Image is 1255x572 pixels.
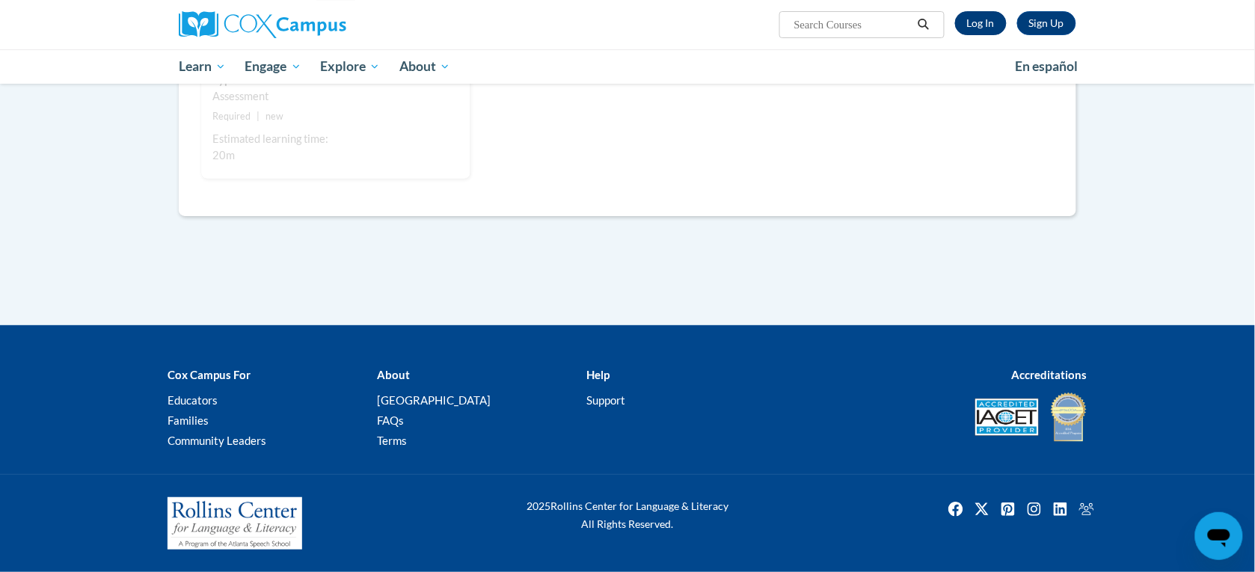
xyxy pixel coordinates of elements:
a: Linkedin [1049,497,1073,521]
a: Twitter [970,497,994,521]
span: Engage [245,58,301,76]
img: LinkedIn icon [1049,497,1073,521]
b: Help [586,368,610,381]
img: Rollins Center for Language & Literacy - A Program of the Atlanta Speech School [168,497,302,550]
button: Search [912,16,935,34]
a: Facebook Group [1075,497,1099,521]
a: Pinterest [996,497,1020,521]
div: Assessment [212,88,459,105]
img: Accredited IACET® Provider [975,399,1039,436]
div: Estimated learning time: [212,131,459,147]
a: Learn [169,49,236,84]
a: Engage [236,49,311,84]
a: About [390,49,460,84]
a: Facebook [944,497,968,521]
span: Explore [320,58,380,76]
img: Facebook group icon [1075,497,1099,521]
span: Required [212,111,251,122]
a: Register [1017,11,1076,35]
div: Main menu [156,49,1099,84]
a: FAQs [377,413,404,427]
span: new [266,111,283,122]
a: Instagram [1022,497,1046,521]
a: Explore [310,49,390,84]
img: Cox Campus [179,11,346,38]
img: Facebook icon [944,497,968,521]
span: Learn [179,58,226,76]
img: Twitter icon [970,497,994,521]
span: About [399,58,450,76]
img: Pinterest icon [996,497,1020,521]
a: Log In [955,11,1007,35]
span: En español [1015,58,1078,74]
iframe: Button to launch messaging window [1195,512,1243,560]
a: Support [586,393,625,407]
input: Search Courses [793,16,912,34]
div: Rollins Center for Language & Literacy All Rights Reserved. [470,497,785,533]
a: Community Leaders [168,434,266,447]
a: [GEOGRAPHIC_DATA] [377,393,491,407]
span: | [257,111,260,122]
span: 2025 [527,499,550,512]
a: Cox Campus [179,11,463,38]
a: Families [168,413,209,427]
b: Accreditations [1012,368,1087,381]
b: Cox Campus For [168,368,251,381]
a: Educators [168,393,218,407]
img: IDA® Accredited [1050,391,1087,443]
b: About [377,368,410,381]
span: 20m [212,149,235,162]
a: Terms [377,434,407,447]
img: Instagram icon [1022,497,1046,521]
a: En español [1005,51,1087,82]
